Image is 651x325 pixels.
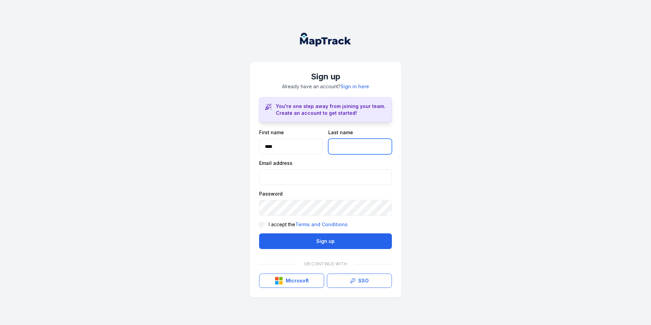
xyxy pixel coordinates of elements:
a: Terms and Conditions [295,221,348,228]
a: Sign in here [340,83,369,90]
label: I accept the [269,221,348,228]
h3: You're one step away from joining your team. Create an account to get started! [276,103,386,117]
h1: Sign up [259,71,392,82]
a: SSO [327,274,392,288]
label: Last name [328,129,353,136]
label: Password [259,190,283,197]
button: Microsoft [259,274,324,288]
button: Sign up [259,233,392,249]
label: First name [259,129,284,136]
div: Or continue with [259,257,392,271]
span: Already have an account? [282,83,369,89]
nav: Global [289,33,362,46]
label: Email address [259,160,292,167]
